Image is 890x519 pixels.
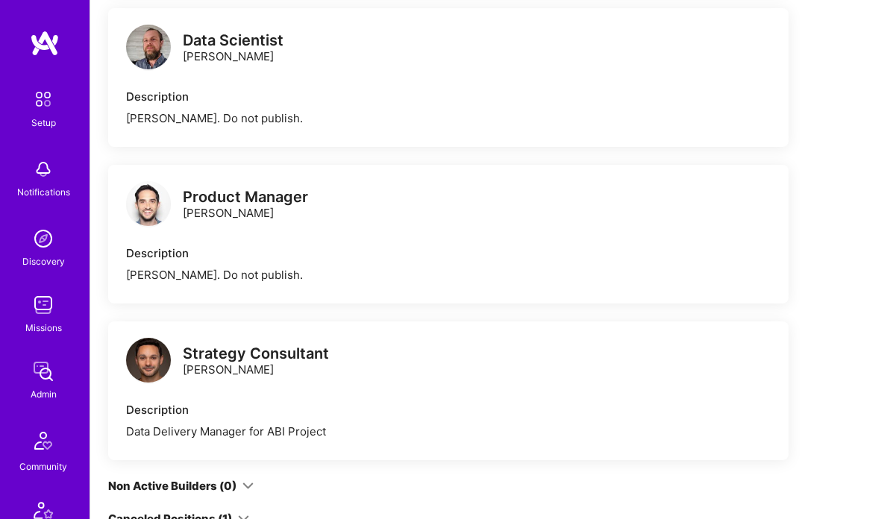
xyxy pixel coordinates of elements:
div: [PERSON_NAME]. Do not publish. [126,110,771,126]
div: [PERSON_NAME] [183,33,283,64]
div: Strategy Consultant [183,346,329,362]
img: discovery [28,224,58,254]
a: logo [126,25,171,73]
div: Setup [31,115,56,130]
img: logo [126,25,171,69]
img: setup [28,84,59,115]
div: Description [126,402,771,418]
div: [PERSON_NAME]. Do not publish. [126,267,771,283]
div: Product Manager [183,189,308,205]
div: Discovery [22,254,65,269]
div: Data Delivery Manager for ABI Project [126,424,771,439]
img: bell [28,154,58,184]
img: admin teamwork [28,356,58,386]
img: Community [25,423,61,459]
div: Community [19,459,67,474]
img: logo [126,181,171,226]
a: logo [126,181,171,230]
div: Data Scientist [183,33,283,48]
div: Non Active Builders (0) [108,478,236,494]
img: logo [30,30,60,57]
div: Description [126,89,771,104]
img: logo [126,338,171,383]
img: teamwork [28,290,58,320]
div: Notifications [17,184,70,200]
div: Description [126,245,771,261]
a: logo [126,338,171,386]
div: Missions [25,320,62,336]
div: Admin [31,386,57,402]
div: [PERSON_NAME] [183,189,308,221]
div: [PERSON_NAME] [183,346,329,377]
i: icon ArrowDown [242,480,254,491]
